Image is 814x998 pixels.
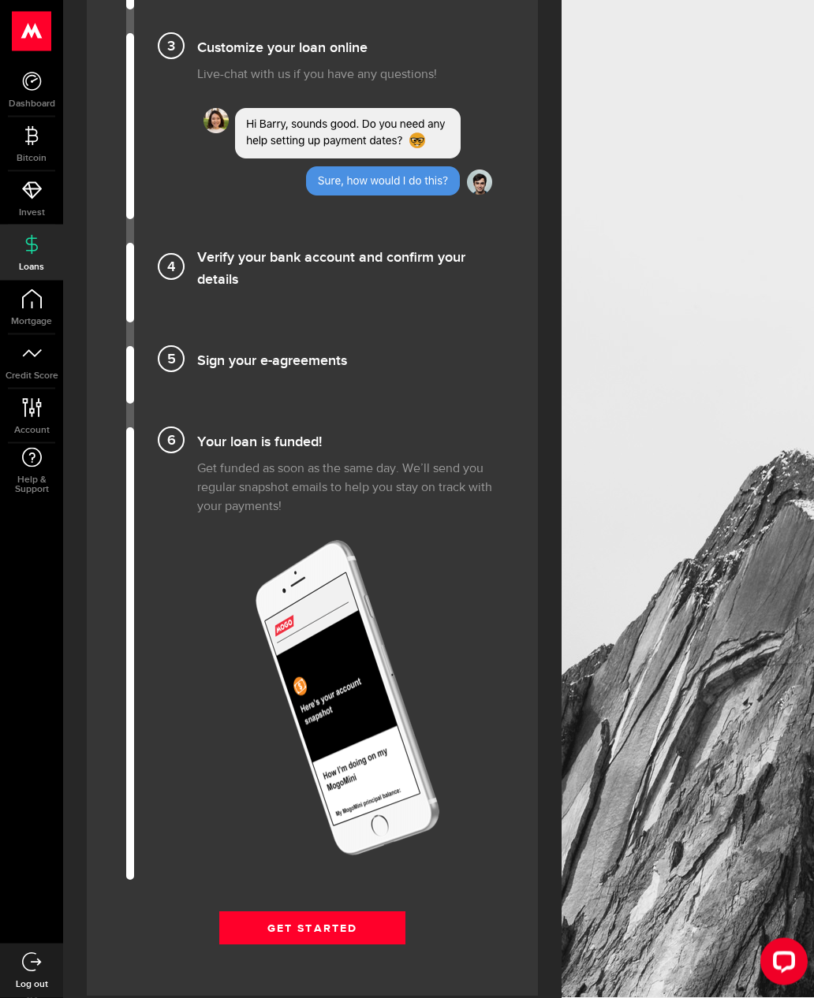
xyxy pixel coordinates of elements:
[197,34,498,60] h4: Customize your loan online
[197,244,498,292] h4: Verify your bank account and confirm your details
[197,428,498,454] h4: Your loan is funded!
[197,66,498,85] p: Live-chat with us if you have any questions!
[748,932,814,998] iframe: LiveChat chat widget
[197,347,498,373] h4: Sign your e-agreements
[219,912,405,945] a: Get Started
[197,460,498,517] p: Get funded as soon as the same day. We’ll send you regular snapshot emails to help you stay on tr...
